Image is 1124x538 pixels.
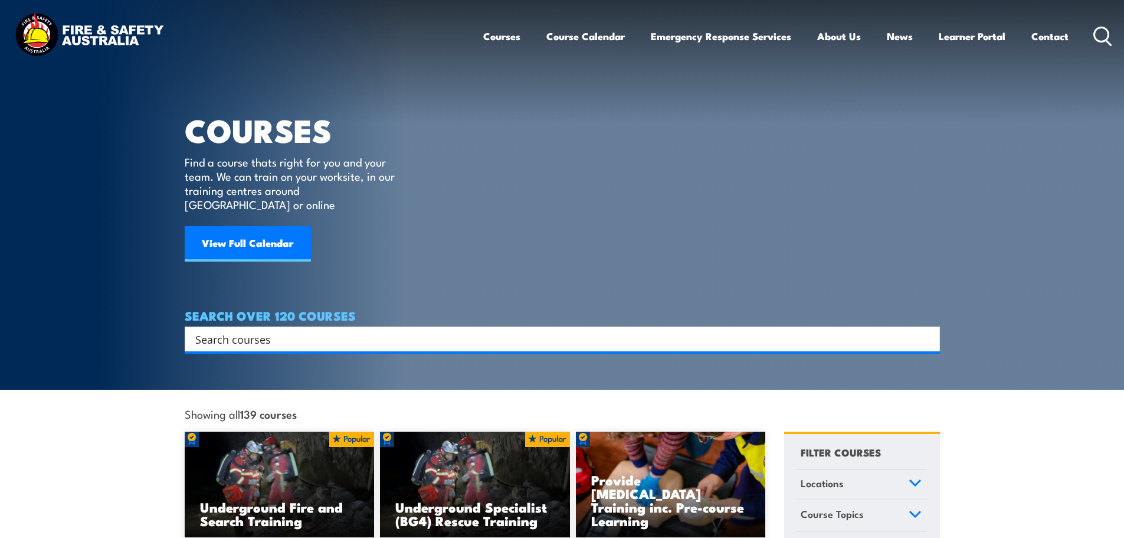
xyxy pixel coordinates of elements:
a: News [887,21,913,52]
h3: Underground Fire and Search Training [200,500,359,527]
a: About Us [817,21,861,52]
a: Course Calendar [546,21,625,52]
strong: 139 courses [240,406,297,422]
h4: FILTER COURSES [801,444,881,460]
p: Find a course thats right for you and your team. We can train on your worksite, in our training c... [185,155,400,211]
img: Underground mine rescue [185,432,375,538]
h3: Provide [MEDICAL_DATA] Training inc. Pre-course Learning [591,473,751,527]
a: Course Topics [795,500,927,531]
a: Underground Specialist (BG4) Rescue Training [380,432,570,538]
a: Courses [483,21,520,52]
a: Underground Fire and Search Training [185,432,375,538]
button: Search magnifier button [919,331,936,347]
a: View Full Calendar [185,226,311,262]
h1: COURSES [185,116,412,144]
a: Locations [795,469,927,500]
span: Course Topics [801,506,864,522]
img: Underground mine rescue [380,432,570,538]
a: Emergency Response Services [651,21,791,52]
h3: Underground Specialist (BG4) Rescue Training [395,500,555,527]
span: Locations [801,475,844,491]
img: Low Voltage Rescue and Provide CPR [576,432,766,538]
form: Search form [198,331,916,347]
input: Search input [195,330,914,348]
a: Contact [1031,21,1069,52]
span: Showing all [185,407,297,420]
a: Provide [MEDICAL_DATA] Training inc. Pre-course Learning [576,432,766,538]
a: Learner Portal [939,21,1005,52]
h4: SEARCH OVER 120 COURSES [185,309,940,322]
